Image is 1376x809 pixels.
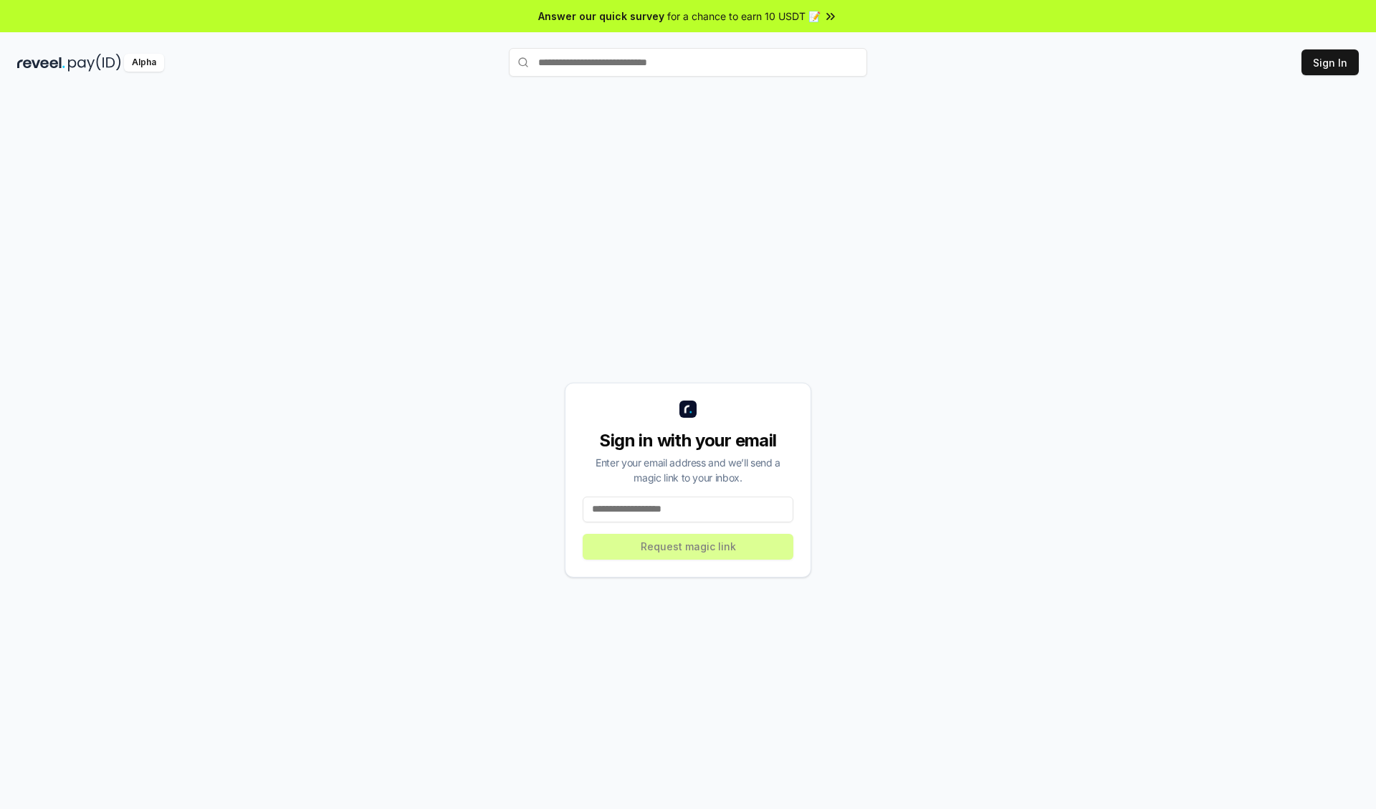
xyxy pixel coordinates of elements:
div: Alpha [124,54,164,72]
img: logo_small [679,401,697,418]
div: Sign in with your email [583,429,793,452]
span: for a chance to earn 10 USDT 📝 [667,9,821,24]
div: Enter your email address and we’ll send a magic link to your inbox. [583,455,793,485]
img: pay_id [68,54,121,72]
span: Answer our quick survey [538,9,664,24]
button: Sign In [1301,49,1359,75]
img: reveel_dark [17,54,65,72]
